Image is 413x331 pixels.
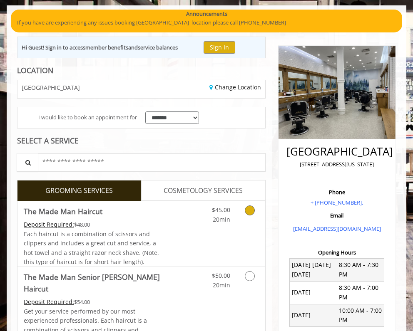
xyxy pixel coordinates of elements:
div: Hi Guest! Sign in to access and [22,43,178,52]
a: + [PHONE_NUMBER]. [311,199,363,206]
span: $45.00 [212,206,230,214]
span: This service needs some Advance to be paid before we block your appointment [24,298,74,306]
div: $54.00 [24,297,162,306]
h3: Email [286,212,388,218]
td: [DATE] [290,304,337,327]
a: Change Location [209,83,261,91]
p: If you have are experiencing any issues booking [GEOGRAPHIC_DATA] location please call [PHONE_NUM... [17,18,396,27]
span: GROOMING SERVICES [45,185,113,196]
b: member benefits [85,44,128,51]
span: 20min [213,215,230,223]
span: 20min [213,281,230,289]
button: Service Search [17,153,38,172]
h2: [GEOGRAPHIC_DATA] [286,146,388,158]
span: This service needs some Advance to be paid before we block your appointment [24,220,74,228]
span: Each haircut is a combination of scissors and clippers and includes a great cut and service, a ho... [24,230,159,266]
b: service balances [138,44,178,51]
span: COSMETOLOGY SERVICES [164,185,243,196]
b: The Made Man Haircut [24,205,102,217]
span: $50.00 [212,272,230,279]
div: SELECT A SERVICE [17,137,266,145]
td: [DATE] [DATE] [DATE] [290,258,337,281]
td: 10:00 AM - 7:00 PM [337,304,384,327]
b: Announcements [186,10,227,18]
b: LOCATION [17,65,53,75]
h3: Phone [286,189,388,195]
td: 8:30 AM - 7:00 PM [337,281,384,304]
span: I would like to book an appointment for [38,113,137,122]
a: [EMAIL_ADDRESS][DOMAIN_NAME] [293,225,381,232]
div: $48.00 [24,220,162,229]
b: The Made Man Senior [PERSON_NAME] Haircut [24,271,162,294]
span: [GEOGRAPHIC_DATA] [22,84,80,91]
h3: Opening Hours [284,249,390,255]
p: [STREET_ADDRESS][US_STATE] [286,160,388,169]
button: Sign In [204,41,235,53]
td: 8:30 AM - 7:30 PM [337,258,384,281]
td: [DATE] [290,281,337,304]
